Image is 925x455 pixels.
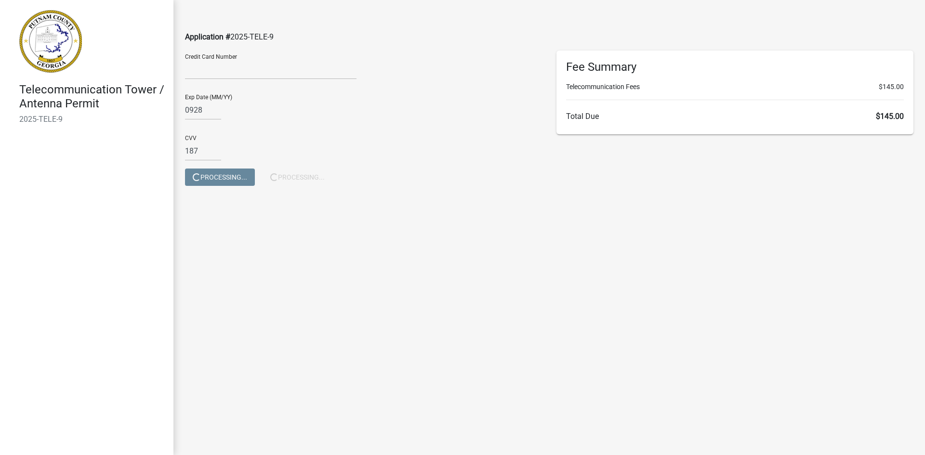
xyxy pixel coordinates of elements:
[263,169,332,186] button: Processing...
[270,173,325,181] span: Processing...
[879,82,904,92] span: $145.00
[185,169,255,186] button: Processing...
[19,115,166,124] h6: 2025-TELE-9
[230,32,274,41] span: 2025-TELE-9
[185,54,237,60] label: Credit Card Number
[876,112,904,121] span: $145.00
[193,173,247,181] span: Processing...
[19,83,166,111] h4: Telecommunication Tower / Antenna Permit
[566,60,904,74] h6: Fee Summary
[566,112,904,121] h6: Total Due
[19,10,82,73] img: Putnam County, Georgia
[566,82,904,92] li: Telecommunication Fees
[185,32,230,41] span: Application #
